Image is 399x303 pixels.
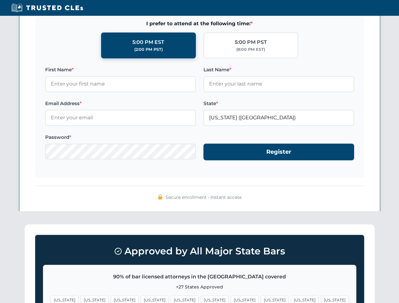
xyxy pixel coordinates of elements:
[45,100,196,107] label: Email Address
[45,110,196,126] input: Enter your email
[203,76,354,92] input: Enter your last name
[51,283,348,290] p: +27 States Approved
[166,194,242,201] span: Secure enrollment • Instant access
[45,66,196,74] label: First Name
[45,20,354,28] span: I prefer to attend at the following time:
[203,66,354,74] label: Last Name
[134,46,163,53] div: (2:00 PM PST)
[43,243,356,260] h3: Approved by All Major State Bars
[132,38,164,46] div: 5:00 PM EST
[235,38,267,46] div: 5:00 PM PST
[45,76,196,92] input: Enter your first name
[203,100,354,107] label: State
[45,134,196,141] label: Password
[203,110,354,126] input: Florida (FL)
[158,194,163,199] img: 🔒
[51,273,348,281] p: 90% of bar licensed attorneys in the [GEOGRAPHIC_DATA] covered
[236,46,265,53] div: (8:00 PM EST)
[203,144,354,160] button: Register
[9,3,85,13] img: Trusted CLEs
